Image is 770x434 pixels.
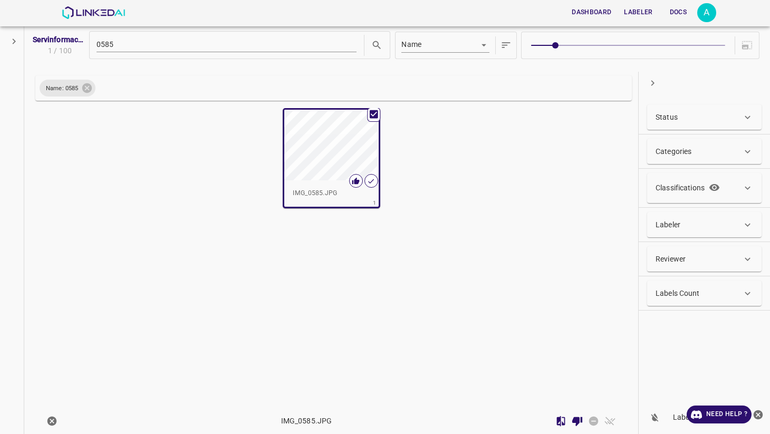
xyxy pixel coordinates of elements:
button: Labeler [620,4,657,21]
a: Docs [659,2,697,23]
a: Need Help ? [687,406,752,423]
div: Name [401,38,489,52]
button: Compare Image [553,413,569,430]
div: Name: 0585 [40,80,95,97]
button: Dashboard [567,4,615,21]
button: IMG_0585.JPGIMG_0585.JPG [284,110,378,207]
div: A [697,3,716,22]
button: Review Image [569,413,585,430]
button: Open settings [697,3,716,22]
a: Labeler [618,2,659,23]
span: Servinformación_Arandanos_2025_ROSADO [33,34,85,45]
img: LinkedAI [62,6,126,19]
button: sort [498,34,514,56]
span: 1 / 100 [46,45,72,56]
p: IMG_0585.JPG [293,189,370,198]
a: Dashboard [565,2,618,23]
input: Name [97,38,357,52]
span: Name: 0585 [40,84,84,93]
button: close-help [752,406,765,423]
button: show more [4,32,24,51]
button: search [369,37,385,53]
span: 1 [373,198,376,207]
button: Docs [661,4,695,21]
p: IMG_0585.JPG [281,416,332,427]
